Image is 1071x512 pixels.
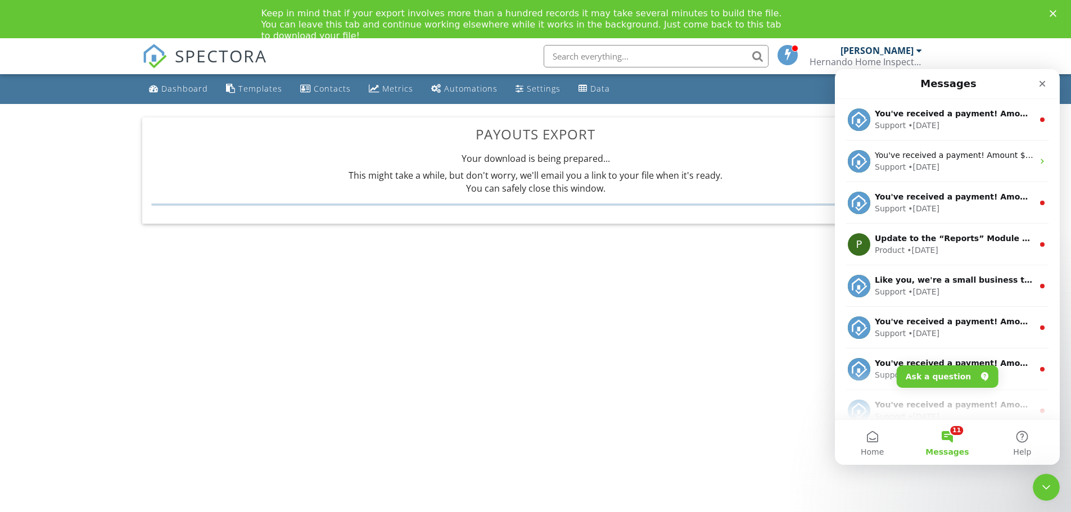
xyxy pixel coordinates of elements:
img: Profile image for Support [13,247,35,270]
div: Product [40,175,70,187]
button: Ask a question [62,296,164,319]
div: • [DATE] [73,51,105,62]
a: Automations (Basic) [427,79,502,99]
img: Profile image for Support [13,206,35,228]
a: Data [574,79,614,99]
a: SPECTORA [142,53,267,77]
img: Profile image for Support [13,289,35,311]
div: Support [40,51,71,62]
div: • [DATE] [72,175,103,187]
img: Profile image for Support [13,123,35,145]
div: Templates [238,83,282,94]
img: Profile image for Support [13,330,35,353]
img: Profile image for Support [13,81,35,103]
div: Keep in mind that if your export involves more than a hundred records it may take several minutes... [261,8,792,42]
div: Your download is being prepared... [151,152,920,206]
div: • [DATE] [73,217,105,229]
div: Support [40,300,71,312]
div: Profile image for Product [13,164,35,187]
span: Messages [91,379,134,387]
a: Metrics [364,79,418,99]
div: Contacts [314,83,351,94]
div: [PERSON_NAME] [840,45,914,56]
iframe: Intercom live chat [835,69,1060,465]
button: Messages [75,351,150,396]
div: Hernando Home Inspector [810,56,922,67]
a: Settings [511,79,565,99]
div: Support [40,92,71,104]
div: • [DATE] [73,259,105,270]
div: • [DATE] [73,134,105,146]
div: Support [40,342,71,354]
div: Close [1050,10,1061,17]
span: Home [26,379,49,387]
div: Support [40,134,71,146]
div: Dashboard [161,83,208,94]
button: Help [150,351,225,396]
a: Templates [222,79,287,99]
div: Data [590,83,610,94]
div: This might take a while, but don't worry, we'll email you a link to your file when it's ready. Yo... [151,165,920,199]
span: SPECTORA [175,44,267,67]
div: • [DATE] [73,92,105,104]
div: Settings [527,83,561,94]
div: • [DATE] [73,342,105,354]
div: Support [40,217,71,229]
div: Support [40,259,71,270]
span: Help [178,379,196,387]
img: The Best Home Inspection Software - Spectora [142,44,167,69]
div: Metrics [382,83,413,94]
a: Contacts [296,79,355,99]
h3: Payouts Export [151,126,920,142]
iframe: Intercom live chat [1033,474,1060,501]
div: Automations [444,83,498,94]
input: Search everything... [544,45,769,67]
a: Dashboard [144,79,213,99]
span: Like you, we're a small business that relies on reviews to grow. If you have a few minutes, we'd ... [40,206,883,215]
